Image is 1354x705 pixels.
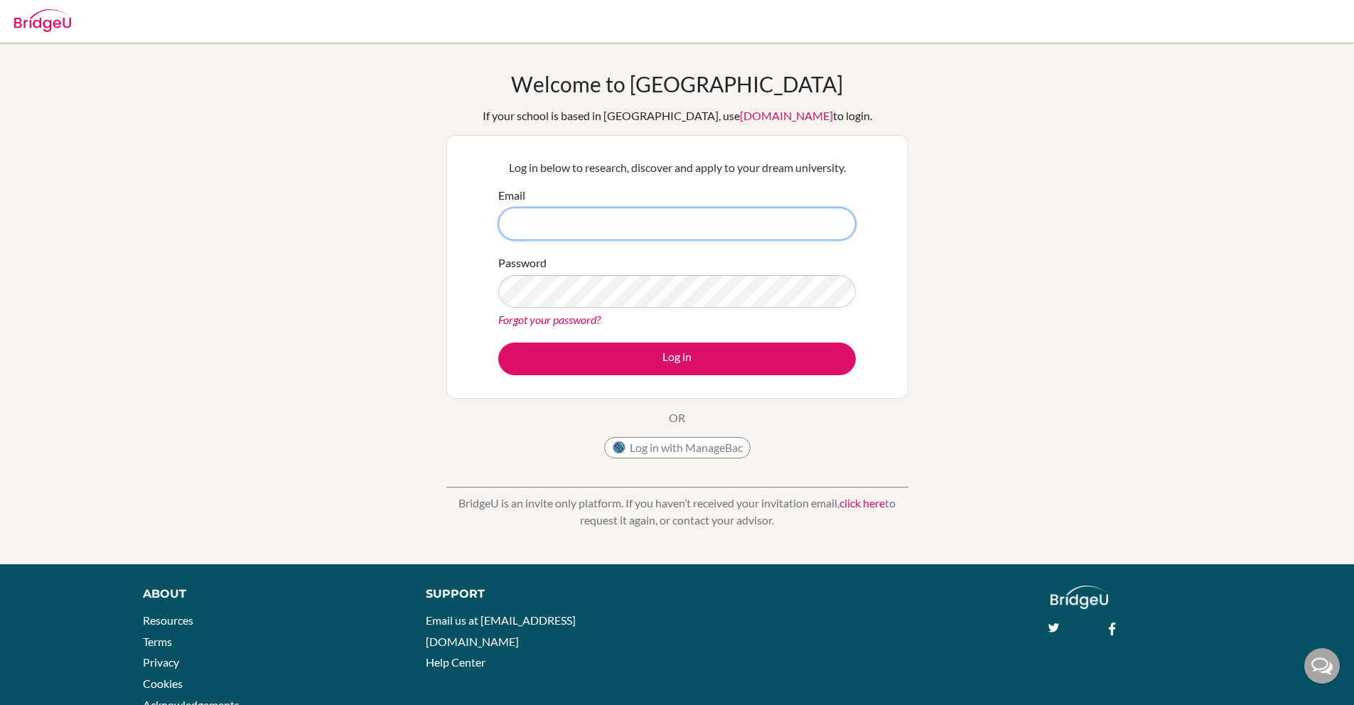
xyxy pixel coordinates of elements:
img: Bridge-U [14,9,71,32]
span: Help [33,10,62,23]
a: Terms [143,635,172,648]
a: [DOMAIN_NAME] [740,109,833,122]
label: Email [498,187,525,204]
label: Password [498,254,547,271]
img: logo_white@2x-f4f0deed5e89b7ecb1c2cc34c3e3d731f90f0f143d5ea2071677605dd97b5244.png [1051,586,1108,609]
a: Resources [143,613,193,627]
div: About [143,586,394,603]
button: Log in [498,343,856,375]
a: Forgot your password? [498,313,601,326]
a: click here [839,496,885,510]
button: Log in with ManageBac [604,437,751,458]
a: Cookies [143,677,183,690]
p: Log in below to research, discover and apply to your dream university. [498,159,856,176]
a: Help Center [426,655,485,669]
p: BridgeU is an invite only platform. If you haven’t received your invitation email, to request it ... [446,495,908,529]
p: OR [669,409,685,426]
h1: Welcome to [GEOGRAPHIC_DATA] [511,71,843,97]
div: Support [426,586,660,603]
a: Privacy [143,655,179,669]
div: If your school is based in [GEOGRAPHIC_DATA], use to login. [483,107,872,124]
a: Email us at [EMAIL_ADDRESS][DOMAIN_NAME] [426,613,576,648]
